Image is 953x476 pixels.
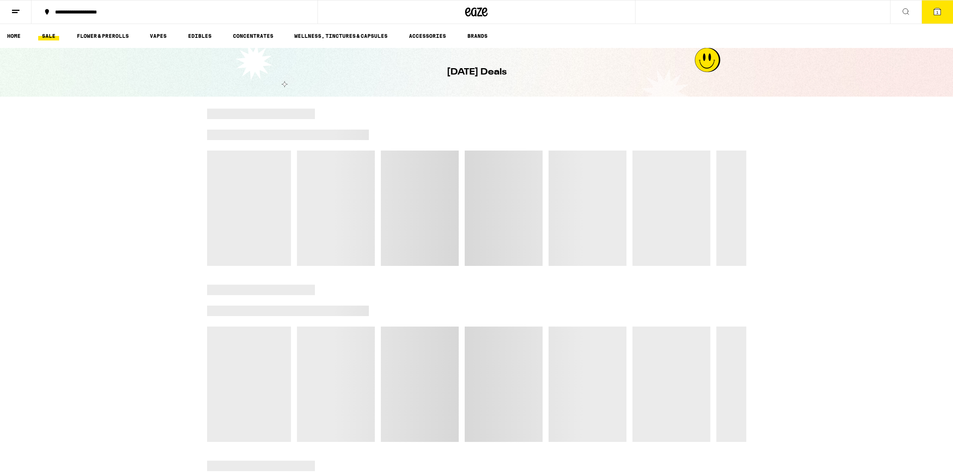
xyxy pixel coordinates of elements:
[184,31,215,40] a: EDIBLES
[38,31,59,40] a: SALE
[447,66,507,79] h1: [DATE] Deals
[936,10,938,15] span: 1
[229,31,277,40] a: CONCENTRATES
[146,31,170,40] a: VAPES
[464,31,491,40] button: BRANDS
[73,31,133,40] a: FLOWER & PREROLLS
[405,31,450,40] a: ACCESSORIES
[922,0,953,24] button: 1
[291,31,391,40] a: WELLNESS, TINCTURES & CAPSULES
[3,31,24,40] a: HOME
